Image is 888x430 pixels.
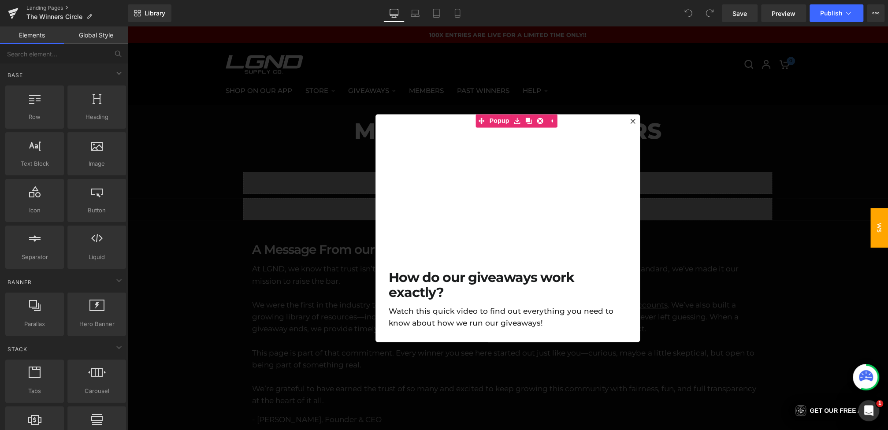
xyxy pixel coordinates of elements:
span: Base [7,71,24,79]
span: 1 [876,400,883,407]
a: Mobile [447,4,468,22]
span: Banner [7,278,33,286]
span: Heading [70,112,123,122]
a: Preview [761,4,806,22]
span: Separator [8,252,61,262]
span: Tabs [8,386,61,396]
span: Library [145,9,165,17]
span: Stack [7,345,28,353]
a: Delete Module [407,88,419,101]
button: More [867,4,884,22]
span: Icon [8,206,61,215]
h1: How do our giveaways work exactly? [261,244,499,274]
a: Expand / Collapse [419,88,430,101]
a: Landing Pages [26,4,128,11]
a: Clone Module [396,88,407,101]
span: Hero Banner [70,319,123,329]
span: Popup [360,88,384,101]
span: Liquid [70,252,123,262]
span: Preview [772,9,795,18]
button: Publish [810,4,863,22]
span: Row [8,112,61,122]
span: WS [743,182,761,221]
a: Desktop [383,4,405,22]
span: Parallax [8,319,61,329]
button: Undo [680,4,697,22]
span: The Winners Circle [26,13,82,20]
a: Laptop [405,4,426,22]
a: Global Style [64,26,128,44]
a: Save module [384,88,396,101]
a: New Library [128,4,171,22]
span: Publish [820,10,842,17]
span: Carousel [70,386,123,396]
span: Text Block [8,159,61,168]
button: Redo [701,4,718,22]
span: Image [70,159,123,168]
p: Watch this quick video to find out everything you need to know about how we run our giveaways! [261,278,499,302]
span: Button [70,206,123,215]
span: Save [732,9,747,18]
a: Tablet [426,4,447,22]
iframe: Intercom live chat [858,400,879,421]
img: Logo [668,379,679,389]
div: GET OUR FREE APP! [682,379,745,389]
